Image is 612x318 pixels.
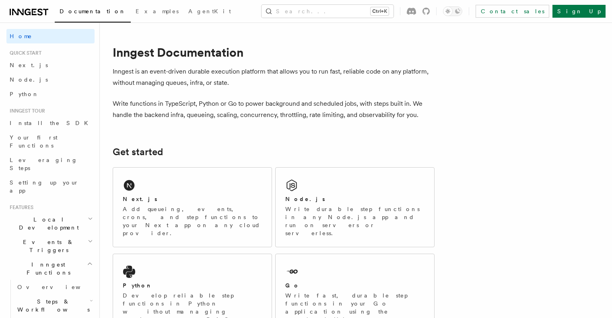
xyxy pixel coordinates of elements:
[275,167,435,247] a: Node.jsWrite durable step functions in any Node.js app and run on servers or serverless.
[17,284,100,290] span: Overview
[6,204,33,211] span: Features
[6,215,88,232] span: Local Development
[10,62,48,68] span: Next.js
[6,87,95,101] a: Python
[10,179,79,194] span: Setting up your app
[136,8,179,14] span: Examples
[476,5,549,18] a: Contact sales
[113,98,435,121] p: Write functions in TypeScript, Python or Go to power background and scheduled jobs, with steps bu...
[113,167,272,247] a: Next.jsAdd queueing, events, crons, and step functions to your Next app on any cloud provider.
[552,5,606,18] a: Sign Up
[6,130,95,153] a: Your first Functions
[183,2,236,22] a: AgentKit
[113,66,435,88] p: Inngest is an event-driven durable execution platform that allows you to run fast, reliable code ...
[14,294,95,317] button: Steps & Workflows
[60,8,126,14] span: Documentation
[10,157,78,171] span: Leveraging Steps
[10,76,48,83] span: Node.js
[6,153,95,175] a: Leveraging Steps
[6,238,88,254] span: Events & Triggers
[6,261,87,277] span: Inngest Functions
[6,175,95,198] a: Setting up your app
[6,29,95,43] a: Home
[123,195,157,203] h2: Next.js
[14,280,95,294] a: Overview
[6,58,95,72] a: Next.js
[443,6,462,16] button: Toggle dark mode
[131,2,183,22] a: Examples
[6,257,95,280] button: Inngest Functions
[6,72,95,87] a: Node.js
[123,281,152,289] h2: Python
[6,235,95,257] button: Events & Triggers
[55,2,131,23] a: Documentation
[6,108,45,114] span: Inngest tour
[285,205,424,237] p: Write durable step functions in any Node.js app and run on servers or serverless.
[10,134,58,149] span: Your first Functions
[113,45,435,59] h1: Inngest Documentation
[10,120,93,126] span: Install the SDK
[10,91,39,97] span: Python
[6,116,95,130] a: Install the SDK
[371,7,389,15] kbd: Ctrl+K
[285,195,325,203] h2: Node.js
[188,8,231,14] span: AgentKit
[262,5,394,18] button: Search...Ctrl+K
[14,297,90,314] span: Steps & Workflows
[113,146,163,158] a: Get started
[10,32,32,40] span: Home
[123,205,262,237] p: Add queueing, events, crons, and step functions to your Next app on any cloud provider.
[285,281,300,289] h2: Go
[6,50,41,56] span: Quick start
[6,212,95,235] button: Local Development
